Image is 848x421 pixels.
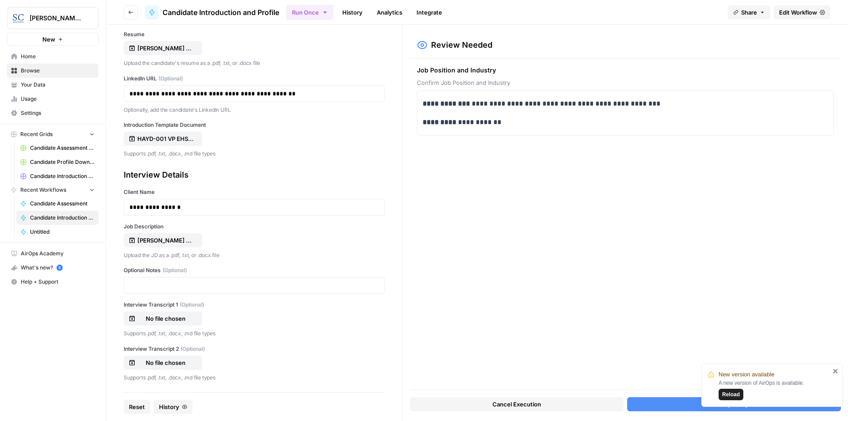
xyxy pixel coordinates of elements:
[21,95,95,103] span: Usage
[21,278,95,286] span: Help + Support
[124,266,385,274] label: Optional Notes
[124,132,202,146] button: HAYD-001 VP EHS Candidate Introduction Template.docx
[7,92,98,106] a: Usage
[417,78,834,87] span: Confirm Job Position and Industry
[42,35,55,44] span: New
[58,265,61,270] text: 5
[7,64,98,78] a: Browse
[16,211,98,225] a: Candidate Introduction and Profile
[124,121,385,129] label: Introduction Template Document
[124,251,385,260] p: Upload the JD as a .pdf, .txt, or .docx file
[181,345,205,353] span: (Optional)
[8,261,98,274] div: What's new?
[124,169,385,181] div: Interview Details
[779,8,817,17] span: Edit Workflow
[159,402,179,411] span: History
[20,130,53,138] span: Recent Grids
[7,183,98,197] button: Recent Workflows
[163,7,279,18] span: Candidate Introduction and Profile
[124,75,385,83] label: LinkedIn URL
[124,41,202,55] button: [PERSON_NAME] Resume [DATE]_.pdf
[21,67,95,75] span: Browse
[30,200,95,208] span: Candidate Assessment
[154,400,193,414] button: History
[137,314,194,323] p: No file chosen
[124,400,150,414] button: Reset
[337,5,368,19] a: History
[833,368,839,375] button: close
[30,172,95,180] span: Candidate Introduction Download Sheet
[722,391,740,398] span: Reload
[21,53,95,61] span: Home
[30,158,95,166] span: Candidate Profile Download Sheet
[7,78,98,92] a: Your Data
[124,311,202,326] button: No file chosen
[719,389,743,400] button: Reload
[124,223,385,231] label: Job Description
[7,275,98,289] button: Help + Support
[137,134,194,143] p: HAYD-001 VP EHS Candidate Introduction Template.docx
[137,44,194,53] p: [PERSON_NAME] Resume [DATE]_.pdf
[16,169,98,183] a: Candidate Introduction Download Sheet
[137,236,194,245] p: [PERSON_NAME] EHS Recruitment Profile.pdf
[719,379,830,400] div: A new version of AirOps is available.
[7,106,98,120] a: Settings
[124,106,385,114] p: Optionally, add the candidate's Linkedin URL
[124,356,202,370] button: No file chosen
[124,373,385,382] p: Supports .pdf, .txt, .docx, .md file types
[124,59,385,68] p: Upload the candidate's resume as a .pdf, .txt, or .docx file
[124,233,202,247] button: [PERSON_NAME] EHS Recruitment Profile.pdf
[124,188,385,196] label: Client Name
[163,266,187,274] span: (Optional)
[16,197,98,211] a: Candidate Assessment
[21,250,95,258] span: AirOps Academy
[124,301,385,309] label: Interview Transcript 1
[7,128,98,141] button: Recent Grids
[16,225,98,239] a: Untitled
[124,329,385,338] p: Supports .pdf, .txt, .docx, .md file types
[417,66,834,75] span: Job Position and Industry
[741,8,757,17] span: Share
[159,75,183,83] span: (Optional)
[30,228,95,236] span: Untitled
[774,5,830,19] a: Edit Workflow
[20,186,66,194] span: Recent Workflows
[30,144,95,152] span: Candidate Assessment Download Sheet
[627,397,841,411] button: Accept Output
[10,10,26,26] img: Stanton Chase Nashville Logo
[124,30,385,38] label: Resume
[21,109,95,117] span: Settings
[21,81,95,89] span: Your Data
[371,5,408,19] a: Analytics
[7,261,98,275] button: What's new? 5
[129,402,145,411] span: Reset
[30,214,95,222] span: Candidate Introduction and Profile
[137,358,194,367] p: No file chosen
[7,247,98,261] a: AirOps Academy
[410,397,624,411] button: Cancel Execution
[431,39,492,51] h2: Review Needed
[7,33,98,46] button: New
[30,14,83,23] span: [PERSON_NAME] [GEOGRAPHIC_DATA]
[16,155,98,169] a: Candidate Profile Download Sheet
[719,370,774,379] span: New version available
[728,5,770,19] button: Share
[124,345,385,353] label: Interview Transcript 2
[124,149,385,158] p: Supports .pdf, .txt, .docx, .md file types
[7,7,98,29] button: Workspace: Stanton Chase Nashville
[57,265,63,271] a: 5
[16,141,98,155] a: Candidate Assessment Download Sheet
[180,301,204,309] span: (Optional)
[145,5,279,19] a: Candidate Introduction and Profile
[286,5,333,20] button: Run Once
[411,5,447,19] a: Integrate
[7,49,98,64] a: Home
[492,400,541,409] span: Cancel Execution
